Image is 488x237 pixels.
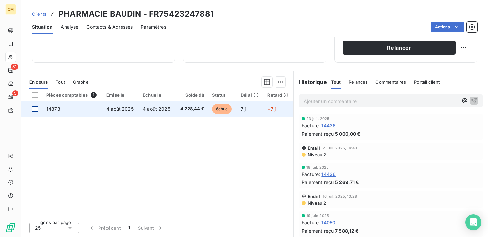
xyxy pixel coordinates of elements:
span: 19 juin 2025 [306,214,329,218]
span: 1 [128,225,130,231]
span: Analyse [61,24,78,30]
span: 7 588,12 € [335,227,359,234]
span: Tout [56,79,65,85]
h6: Historique [294,78,327,86]
a: 81 [5,65,16,76]
div: Open Intercom Messenger [465,214,481,230]
span: 4 228,44 € [179,106,204,112]
a: 5 [5,92,16,102]
span: Portail client [414,79,440,85]
button: Précédent [84,221,124,235]
span: Paiement reçu [302,130,334,137]
div: OM [5,4,16,15]
span: Facture : [302,171,320,178]
div: Pièces comptables [46,92,98,98]
span: Relances [349,79,367,85]
span: 4 août 2025 [106,106,134,112]
div: Retard [267,92,289,98]
span: 14873 [46,106,60,112]
a: Clients [32,11,46,17]
span: Email [308,194,320,199]
span: Facture : [302,219,320,226]
span: 5 000,00 € [335,130,361,137]
span: 23 juil. 2025 [306,117,329,121]
span: 1 [91,92,97,98]
span: 16 juil. 2025, 10:28 [323,194,357,198]
img: Logo LeanPay [5,222,16,233]
span: 7 j [241,106,246,112]
span: 25 [35,225,41,231]
button: 1 [124,221,134,235]
span: Facture : [302,122,320,129]
button: Relancer [343,41,456,55]
span: 18 juil. 2025 [306,165,329,169]
div: Statut [212,92,233,98]
span: 81 [11,64,18,70]
span: Situation [32,24,53,30]
span: +7 j [267,106,276,112]
span: 4 août 2025 [143,106,170,112]
button: Suivant [134,221,168,235]
span: Paramètres [141,24,166,30]
div: Délai [241,92,259,98]
div: Solde dû [179,92,204,98]
span: Niveau 2 [307,152,326,157]
span: Email [308,145,320,151]
span: En cours [29,79,48,85]
span: Tout [331,79,341,85]
span: 21 juil. 2025, 14:40 [323,146,357,150]
span: Paiement reçu [302,179,334,186]
span: 5 269,71 € [335,179,359,186]
span: 14050 [321,219,335,226]
span: 14436 [321,122,336,129]
div: Échue le [143,92,171,98]
span: Commentaires [375,79,406,85]
div: Émise le [106,92,135,98]
span: Contacts & Adresses [86,24,133,30]
button: Actions [431,22,464,32]
span: 14436 [321,171,336,178]
span: échue [212,104,232,114]
span: Graphe [73,79,89,85]
h3: PHARMACIE BAUDIN - FR75423247881 [58,8,214,20]
span: 5 [12,90,18,96]
span: Paiement reçu [302,227,334,234]
span: Niveau 2 [307,200,326,206]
